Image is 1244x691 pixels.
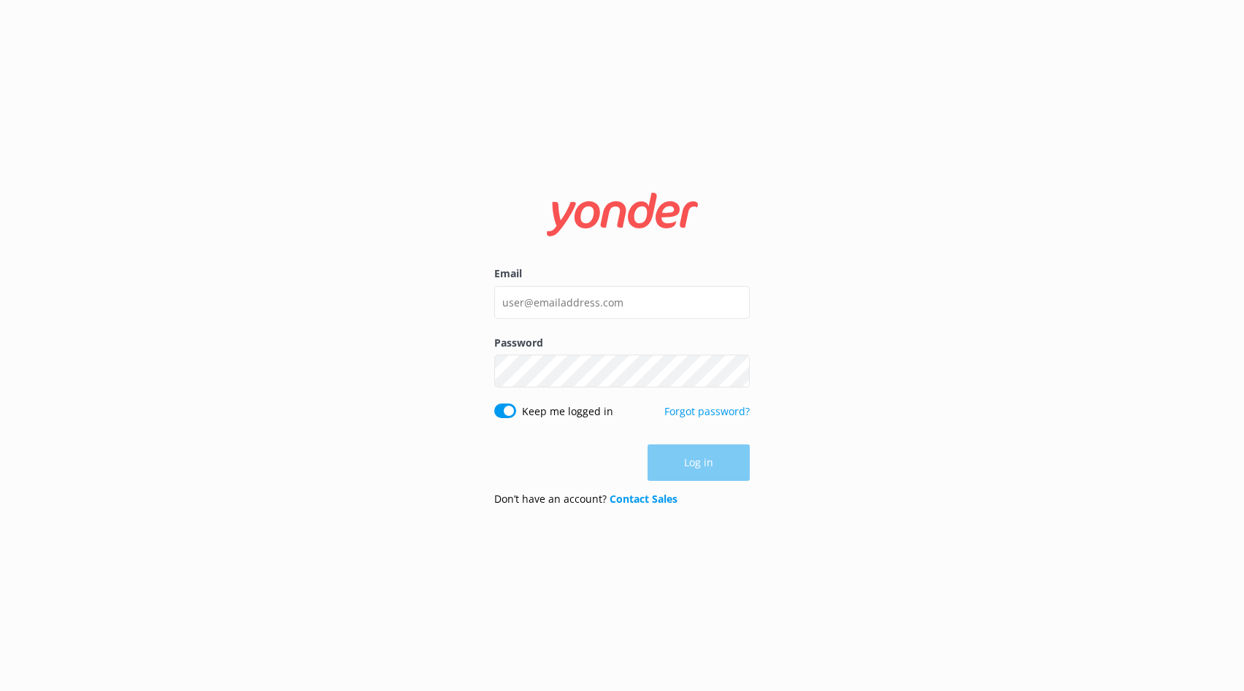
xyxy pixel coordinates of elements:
[522,404,613,420] label: Keep me logged in
[721,357,750,386] button: Show password
[494,491,677,507] p: Don’t have an account?
[494,335,750,351] label: Password
[494,286,750,319] input: user@emailaddress.com
[664,404,750,418] a: Forgot password?
[494,266,750,282] label: Email
[610,492,677,506] a: Contact Sales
